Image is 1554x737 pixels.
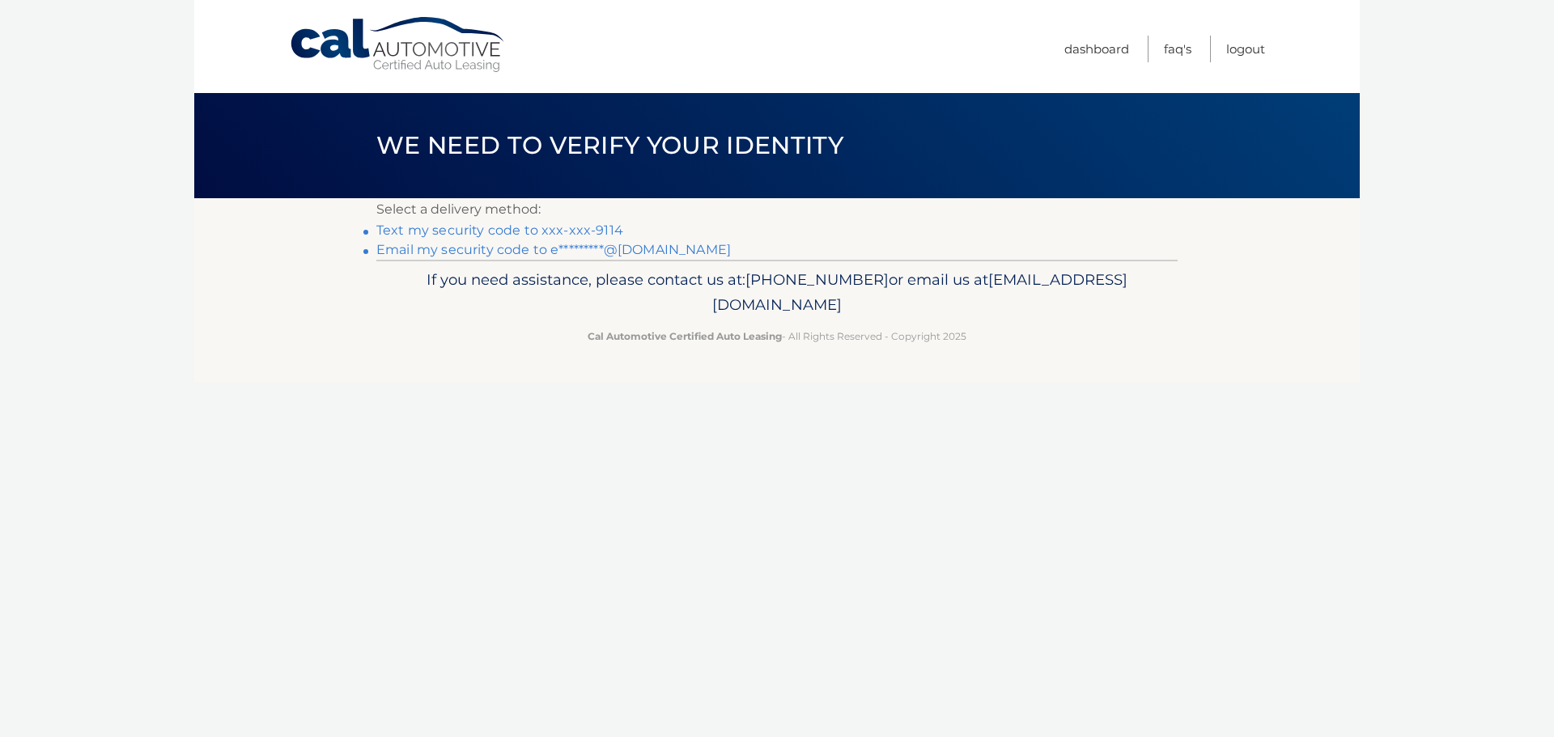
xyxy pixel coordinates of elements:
a: FAQ's [1164,36,1191,62]
a: Text my security code to xxx-xxx-9114 [376,222,623,238]
span: [PHONE_NUMBER] [745,270,889,289]
a: Dashboard [1064,36,1129,62]
a: Email my security code to e*********@[DOMAIN_NAME] [376,242,731,257]
p: If you need assistance, please contact us at: or email us at [387,267,1167,319]
a: Cal Automotive [289,16,507,74]
span: We need to verify your identity [376,130,843,160]
a: Logout [1226,36,1265,62]
p: Select a delivery method: [376,198,1178,221]
strong: Cal Automotive Certified Auto Leasing [588,330,782,342]
p: - All Rights Reserved - Copyright 2025 [387,328,1167,345]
